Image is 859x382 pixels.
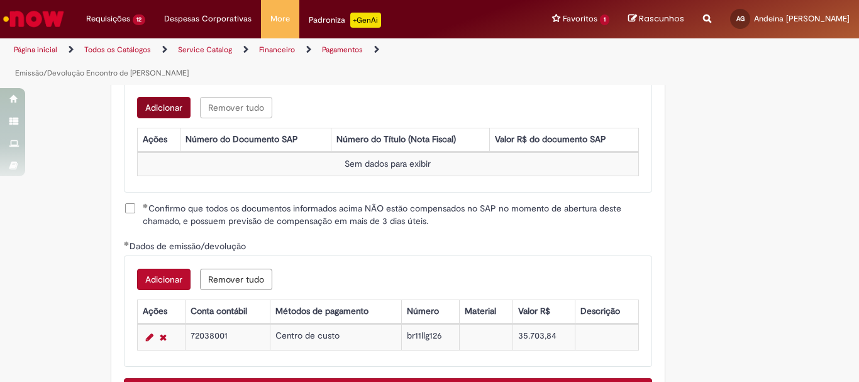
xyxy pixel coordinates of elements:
[563,13,597,25] span: Favoritos
[185,300,270,323] th: Conta contábil
[401,325,459,351] td: br11llg126
[628,13,684,25] a: Rascunhos
[513,325,575,351] td: 35.703,84
[401,300,459,323] th: Número
[178,45,232,55] a: Service Catalog
[137,269,191,290] button: Adicionar uma linha para Dados de emissão/devolução
[157,330,170,345] a: Remover linha 1
[200,269,272,290] button: Remover todas as linhas de Dados de emissão/devolução
[133,14,145,25] span: 12
[124,241,130,246] span: Obrigatório Preenchido
[270,13,290,25] span: More
[137,300,185,323] th: Ações
[600,14,609,25] span: 1
[14,45,57,55] a: Página inicial
[137,153,638,176] td: Sem dados para exibir
[15,68,189,78] a: Emissão/Devolução Encontro de [PERSON_NAME]
[350,13,381,28] p: +GenAi
[84,45,151,55] a: Todos os Catálogos
[490,128,639,152] th: Valor R$ do documento SAP
[736,14,745,23] span: AG
[322,45,363,55] a: Pagamentos
[460,300,513,323] th: Material
[270,300,402,323] th: Métodos de pagamento
[143,202,652,227] span: Confirmo que todos os documentos informados acima NÃO estão compensados no SAP no momento de aber...
[9,38,563,85] ul: Trilhas de página
[86,13,130,25] span: Requisições
[185,325,270,351] td: 72038001
[164,13,252,25] span: Despesas Corporativas
[130,240,248,252] span: Dados de emissão/devolução
[309,13,381,28] div: Padroniza
[270,325,402,351] td: Centro de custo
[143,203,148,208] span: Obrigatório Preenchido
[513,300,575,323] th: Valor R$
[137,97,191,118] button: Adicionar uma linha para Informações do(s) documento(s) a ser(em) abatido(s)
[259,45,295,55] a: Financeiro
[137,128,180,152] th: Ações
[1,6,66,31] img: ServiceNow
[639,13,684,25] span: Rascunhos
[575,300,638,323] th: Descrição
[143,330,157,345] a: Editar Linha 1
[754,13,850,24] span: Andeina [PERSON_NAME]
[331,128,490,152] th: Número do Título (Nota Fiscal)
[180,128,331,152] th: Número do Documento SAP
